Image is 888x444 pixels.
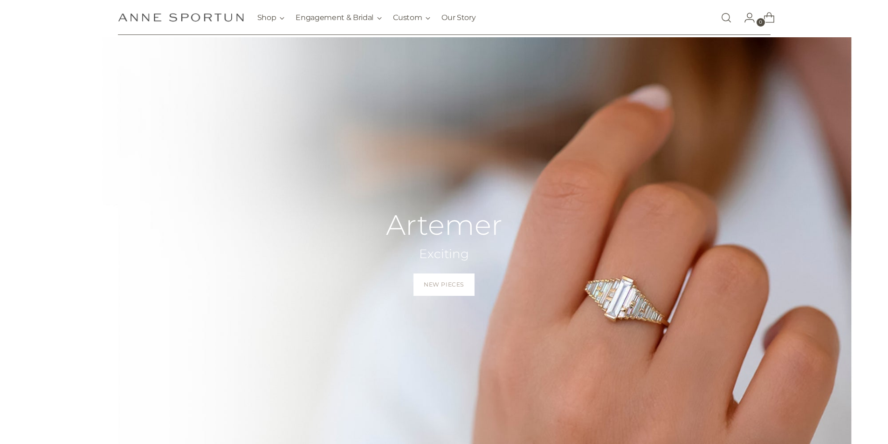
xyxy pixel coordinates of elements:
[393,7,430,28] button: Custom
[118,13,244,22] a: Anne Sportun Fine Jewellery
[424,280,464,289] span: New Pieces
[386,210,503,240] h2: Artemer
[386,246,503,262] h2: Exciting
[717,8,736,27] a: Open search modal
[737,8,755,27] a: Go to the account page
[441,7,475,28] a: Our Story
[757,18,765,27] span: 0
[257,7,285,28] button: Shop
[756,8,775,27] a: Open cart modal
[296,7,382,28] button: Engagement & Bridal
[413,273,475,296] a: New Pieces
